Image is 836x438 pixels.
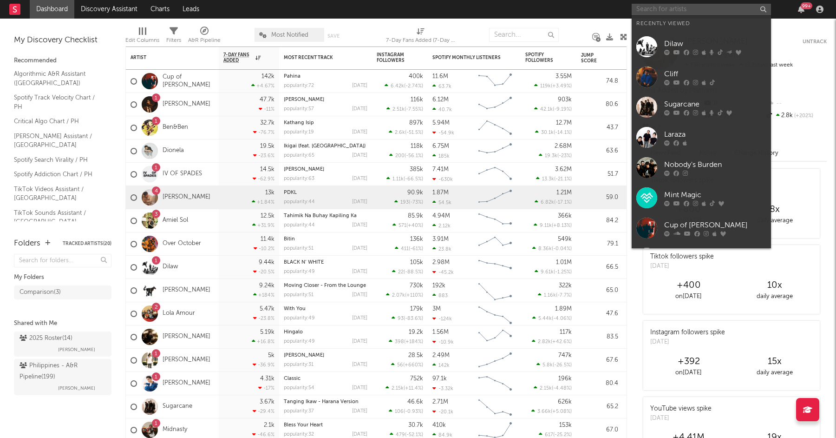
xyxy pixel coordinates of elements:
[14,318,111,329] div: Shared with Me
[63,241,111,246] button: Tracked Artists(20)
[793,113,813,119] span: +202 %
[14,131,102,150] a: [PERSON_NAME] Assistant / [GEOGRAPHIC_DATA]
[14,208,102,227] a: TikTok Sounds Assistant / [GEOGRAPHIC_DATA]
[432,83,451,89] div: 63.7k
[432,73,448,80] div: 11.6M
[284,83,314,88] div: popularity: 72
[559,283,572,289] div: 322k
[163,147,184,155] a: Dionela
[394,199,423,205] div: ( )
[407,190,423,196] div: 90.9k
[541,130,554,135] span: 30.1k
[632,122,771,153] a: Laraza
[260,329,274,335] div: 5.19k
[284,306,367,312] div: With You
[432,329,449,335] div: 1.56M
[532,315,572,321] div: ( )
[474,93,516,116] svg: Chart title
[432,199,451,206] div: 54.5k
[731,280,817,291] div: 10 x
[20,360,104,383] div: Philippines - A&R Pipeline ( 199 )
[581,332,618,343] div: 83.5
[284,260,367,265] div: BLACK N’ WHITE
[553,316,570,321] span: -4.06 %
[534,83,572,89] div: ( )
[664,159,766,170] div: Nobody's Burden
[765,110,827,122] div: 2.8k
[14,35,111,46] div: My Discovery Checklist
[405,177,422,182] span: -66.5 %
[803,37,827,46] button: Untrack
[14,359,111,395] a: Philippines - A&R Pipeline(199)[PERSON_NAME]
[284,74,300,79] a: Pahina
[405,270,422,275] span: -88.5 %
[284,167,367,172] div: Nanaman
[581,308,618,319] div: 47.6
[646,291,731,302] div: on [DATE]
[125,23,159,50] div: Edit Columns
[632,243,771,273] a: Myriad Bloom
[411,143,423,149] div: 118k
[650,262,714,271] div: [DATE]
[410,306,423,312] div: 179k
[432,306,441,312] div: 3M
[555,306,572,312] div: 1.89M
[284,223,315,228] div: popularity: 44
[259,106,274,112] div: -11 %
[163,193,210,201] a: [PERSON_NAME]
[163,356,210,364] a: [PERSON_NAME]
[581,169,618,180] div: 51.7
[560,329,572,335] div: 117k
[163,217,188,225] a: Amiel Sol
[636,18,766,29] div: Recently Viewed
[432,106,452,113] div: 40.7k
[432,153,450,159] div: 185k
[352,223,367,228] div: [DATE]
[556,120,572,126] div: 12.7M
[432,223,451,229] div: 2.12k
[20,333,72,344] div: 2025 Roster ( 14 )
[489,28,559,42] input: Search...
[284,283,366,288] a: Moving Closer - From the Lounge
[271,32,308,38] span: Most Notified
[432,176,453,182] div: -630k
[131,55,200,60] div: Artist
[163,310,195,318] a: Lola Amour
[432,130,454,136] div: -54.9k
[801,2,812,9] div: 99 +
[581,146,618,157] div: 63.6
[14,254,111,267] input: Search for folders...
[253,315,274,321] div: -23.8 %
[558,97,572,103] div: 903k
[395,130,405,135] span: 2.6k
[14,69,102,88] a: Algorithmic A&R Assistant ([GEOGRAPHIC_DATA])
[538,246,552,252] span: 8.36k
[327,33,340,39] button: Save
[581,76,618,87] div: 74.8
[556,190,572,196] div: 1.21M
[284,199,315,205] div: popularity: 44
[432,292,448,299] div: 883
[284,55,353,60] div: Most Recent Track
[392,269,423,275] div: ( )
[386,292,423,298] div: ( )
[581,215,618,226] div: 84.2
[525,52,558,63] div: Spotify Followers
[252,199,274,205] div: +1.84 %
[664,38,766,49] div: Dilaw
[581,285,618,296] div: 65.0
[284,190,367,195] div: PDKL
[632,62,771,92] a: Cliff
[558,213,572,219] div: 366k
[406,130,422,135] span: -51.5 %
[432,166,449,173] div: 7.41M
[650,328,725,338] div: Instagram followers spike
[284,213,357,219] a: Tahimik Na Buhay Kapiling Ka
[558,236,572,242] div: 549k
[284,97,324,102] a: [PERSON_NAME]
[261,213,274,219] div: 12.5k
[731,215,817,226] div: daily average
[555,200,570,205] span: -17.1 %
[284,283,367,288] div: Moving Closer - From the Lounge
[163,286,210,294] a: [PERSON_NAME]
